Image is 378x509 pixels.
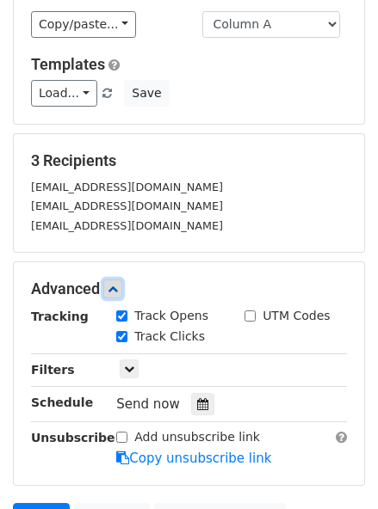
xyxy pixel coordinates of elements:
h5: 3 Recipients [31,151,347,170]
a: Copy unsubscribe link [116,451,271,466]
a: Load... [31,80,97,107]
label: UTM Codes [263,307,330,325]
label: Add unsubscribe link [134,428,260,446]
label: Track Opens [134,307,208,325]
strong: Tracking [31,310,89,323]
h5: Advanced [31,279,347,298]
span: Send now [116,396,180,412]
label: Track Clicks [134,328,205,346]
a: Templates [31,55,105,73]
strong: Schedule [31,396,93,409]
strong: Filters [31,363,75,377]
button: Save [124,80,169,107]
small: [EMAIL_ADDRESS][DOMAIN_NAME] [31,199,223,212]
iframe: Chat Widget [292,426,378,509]
strong: Unsubscribe [31,431,115,445]
small: [EMAIL_ADDRESS][DOMAIN_NAME] [31,181,223,193]
a: Copy/paste... [31,11,136,38]
small: [EMAIL_ADDRESS][DOMAIN_NAME] [31,219,223,232]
